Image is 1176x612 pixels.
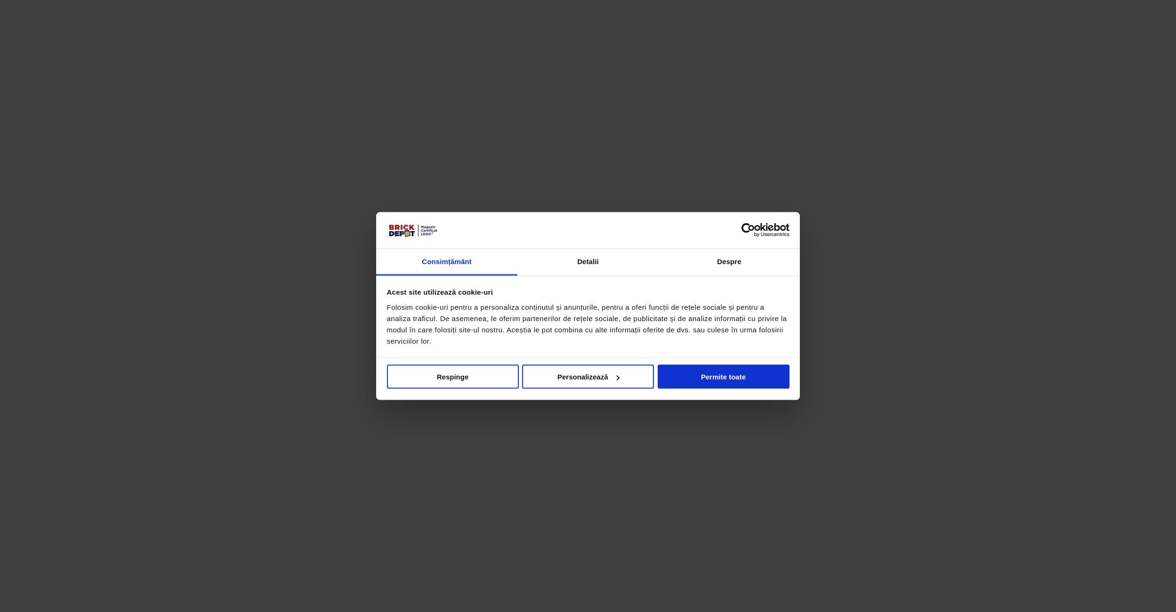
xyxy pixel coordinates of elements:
[517,249,659,275] a: Detalii
[387,301,789,346] div: Folosim cookie-uri pentru a personaliza conținutul și anunțurile, pentru a oferi funcții de rețel...
[376,249,517,275] a: Consimțământ
[522,365,654,389] button: Personalizează
[387,287,789,298] div: Acest site utilizează cookie-uri
[387,223,439,238] img: siglă
[658,365,789,389] button: Permite toate
[707,223,789,237] a: Usercentrics Cookiebot - opens in a new window
[659,249,800,275] a: Despre
[387,365,519,389] button: Respinge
